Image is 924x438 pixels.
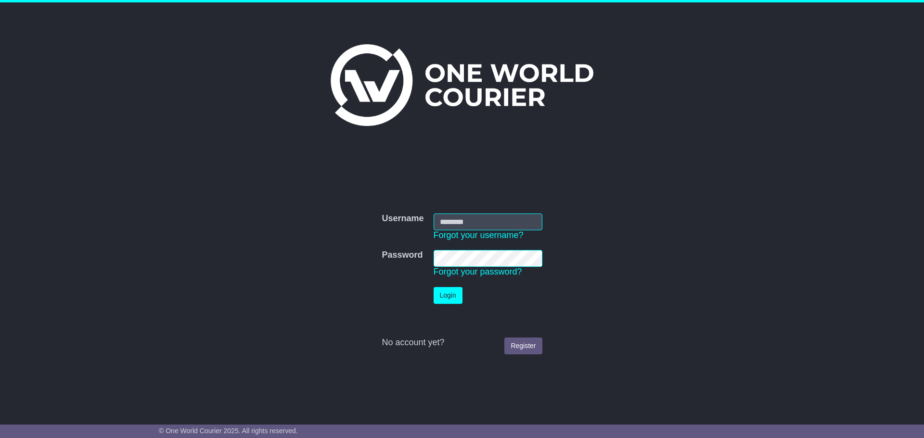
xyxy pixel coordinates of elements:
span: © One World Courier 2025. All rights reserved. [159,427,298,435]
a: Forgot your username? [434,230,524,240]
a: Forgot your password? [434,267,522,276]
label: Username [382,213,423,224]
div: No account yet? [382,338,542,348]
button: Login [434,287,462,304]
a: Register [504,338,542,354]
label: Password [382,250,423,261]
img: One World [331,44,593,126]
